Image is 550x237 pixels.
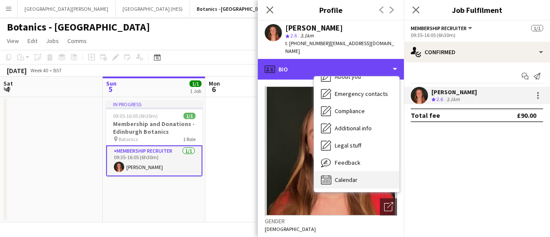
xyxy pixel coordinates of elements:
button: [GEOGRAPHIC_DATA][PERSON_NAME] [18,0,116,17]
span: | [EMAIL_ADDRESS][DOMAIN_NAME] [285,40,394,54]
div: Feedback [314,154,399,171]
span: 4 [2,84,13,94]
span: Comms [67,37,87,45]
div: [PERSON_NAME] [285,24,343,32]
span: 2.6 [437,96,443,102]
div: Confirmed [404,42,550,62]
span: Edit [27,37,37,45]
span: Sun [106,80,116,87]
span: Jobs [46,37,59,45]
div: Compliance [314,102,399,120]
span: Membership Recruiter [411,25,467,31]
span: 1/1 [183,113,196,119]
button: Botanics - [GEOGRAPHIC_DATA] [190,0,276,17]
div: Legal stuff [314,137,399,154]
button: Membership Recruiter [411,25,474,31]
span: 2.6 [290,32,297,39]
div: 3.1km [445,96,461,103]
a: Jobs [43,35,62,46]
span: Week 40 [28,67,50,74]
img: Crew avatar or photo [265,86,397,215]
div: 09:35-16:05 (6h30m) [411,32,543,38]
span: Mon [209,80,220,87]
a: Edit [24,35,41,46]
span: About you [335,73,361,80]
h3: Gender [265,217,397,225]
span: Emergency contacts [335,90,388,98]
span: 1 Role [183,136,196,142]
span: Sat [3,80,13,87]
span: Botanics [119,136,138,142]
app-card-role: Membership Recruiter1/109:35-16:05 (6h30m)[PERSON_NAME] [106,145,202,176]
div: [DATE] [7,66,27,75]
span: 5 [105,84,116,94]
span: 3.1km [299,32,315,39]
div: Calendar [314,171,399,188]
span: Calendar [335,176,357,184]
div: Emergency contacts [314,85,399,102]
div: 1 Job [190,88,201,94]
a: View [3,35,22,46]
app-job-card: In progress09:35-16:05 (6h30m)1/1Membership and Donations - Edinburgh Botanics Botanics1 RoleMemb... [106,101,202,176]
span: Legal stuff [335,142,361,149]
div: Additional info [314,120,399,137]
div: £90.00 [517,111,536,120]
div: Open photos pop-in [380,198,397,215]
span: 6 [208,84,220,94]
div: About you [314,68,399,85]
span: View [7,37,19,45]
h3: Profile [258,4,404,15]
h1: Botanics - [GEOGRAPHIC_DATA] [7,21,150,34]
span: Additional info [335,124,372,132]
div: BST [53,67,62,74]
span: 1/1 [189,80,202,87]
span: Feedback [335,159,361,166]
div: Total fee [411,111,440,120]
span: t. [PHONE_NUMBER] [285,40,330,46]
a: Comms [64,35,90,46]
div: [PERSON_NAME] [431,88,477,96]
span: 09:35-16:05 (6h30m) [113,113,158,119]
span: 1/1 [531,25,543,31]
span: [DEMOGRAPHIC_DATA] [265,226,316,232]
button: [GEOGRAPHIC_DATA] (HES) [116,0,190,17]
span: Compliance [335,107,365,115]
div: In progress [106,101,202,108]
h3: Membership and Donations - Edinburgh Botanics [106,120,202,135]
h3: Job Fulfilment [404,4,550,15]
div: Bio [258,59,404,80]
